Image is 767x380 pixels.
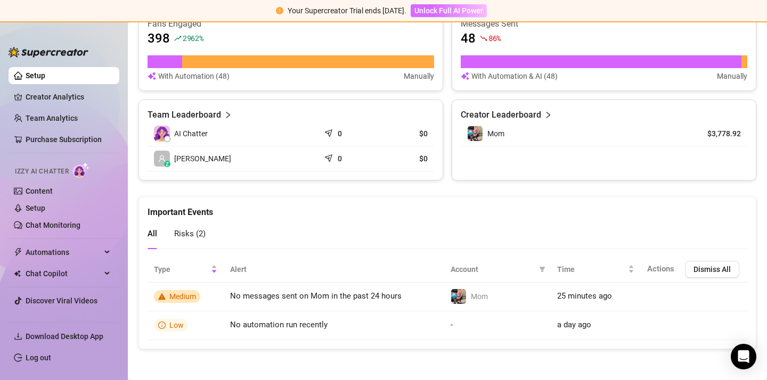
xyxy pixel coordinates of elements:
[731,344,756,369] div: Open Intercom Messenger
[338,128,342,139] article: 0
[9,47,88,57] img: logo-BBDzfeDw.svg
[148,18,434,30] article: Fans Engaged
[717,70,747,82] article: Manually
[183,33,203,43] span: 2962 %
[451,320,453,329] span: -
[383,153,428,164] article: $0
[154,263,209,275] span: Type
[557,320,591,329] span: a day ago
[158,293,166,300] span: warning
[224,109,232,121] span: right
[14,332,22,341] span: download
[148,109,221,121] article: Team Leaderboard
[276,7,283,14] span: exclamation-circle
[461,70,469,82] img: svg%3e
[174,153,231,164] span: [PERSON_NAME]
[73,162,89,178] img: AI Chatter
[471,292,488,301] span: Mom
[14,270,21,277] img: Chat Copilot
[647,264,674,274] span: Actions
[174,128,208,139] span: AI Chatter
[169,292,196,301] span: Medium
[230,291,402,301] span: No messages sent on Mom in the past 24 hours
[693,265,731,274] span: Dismiss All
[154,126,170,142] img: izzy-ai-chatter-avatar-DDCN_rTZ.svg
[383,128,428,139] article: $0
[158,155,166,162] span: user
[451,263,535,275] span: Account
[15,167,69,177] span: Izzy AI Chatter
[488,33,501,43] span: 86 %
[411,6,487,15] a: Unlock Full AI Power
[471,70,558,82] article: With Automation & AI (48)
[174,229,206,238] span: Risks ( 2 )
[26,244,101,261] span: Automations
[685,261,739,278] button: Dismiss All
[324,127,335,137] span: send
[148,229,157,238] span: All
[557,263,626,275] span: Time
[148,30,170,47] article: 398
[148,197,747,219] div: Important Events
[288,6,406,15] span: Your Supercreator Trial ends [DATE].
[148,70,156,82] img: svg%3e
[461,30,476,47] article: 48
[26,187,53,195] a: Content
[26,88,111,105] a: Creator Analytics
[539,266,545,272] span: filter
[26,114,78,122] a: Team Analytics
[26,131,111,148] a: Purchase Subscription
[26,353,51,362] a: Log out
[480,35,487,42] span: fall
[551,257,641,283] th: Time
[26,221,80,229] a: Chat Monitoring
[324,152,335,162] span: send
[14,248,22,257] span: thunderbolt
[164,161,170,167] div: z
[451,289,466,304] img: Mom
[169,321,184,329] span: Low
[404,70,434,82] article: Manually
[414,6,483,15] span: Unlock Full AI Power
[26,204,45,212] a: Setup
[224,257,445,283] th: Alert
[230,320,328,329] span: No automation run recently
[468,126,483,141] img: Mom
[338,153,342,164] article: 0
[411,4,487,17] button: Unlock Full AI Power
[544,109,552,121] span: right
[557,291,612,301] span: 25 minutes ago
[26,296,97,305] a: Discover Viral Videos
[692,128,741,139] article: $3,778.92
[461,109,541,121] article: Creator Leaderboard
[158,70,230,82] article: With Automation (48)
[26,332,103,341] span: Download Desktop App
[158,321,166,329] span: info-circle
[461,18,747,30] article: Messages Sent
[537,261,548,277] span: filter
[148,257,224,283] th: Type
[174,35,182,42] span: rise
[26,265,101,282] span: Chat Copilot
[26,71,45,80] a: Setup
[487,129,504,138] span: Mom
